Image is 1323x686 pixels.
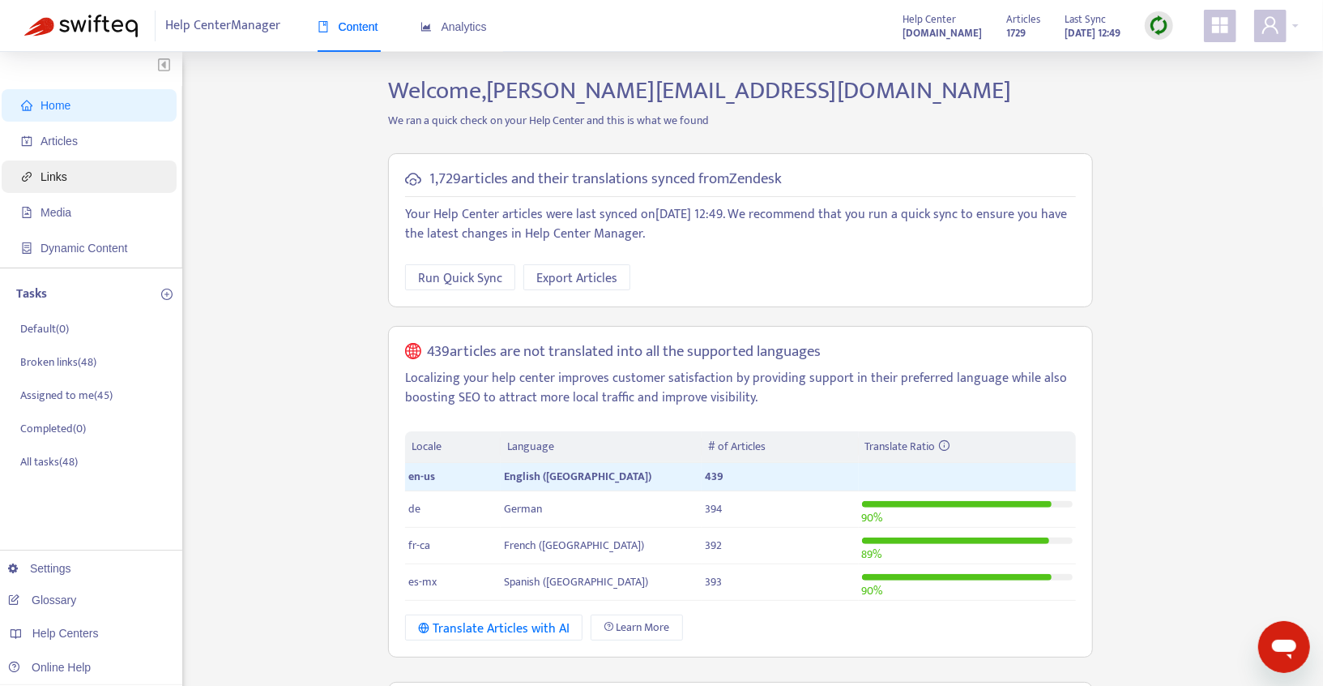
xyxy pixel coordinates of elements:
a: Learn More [591,615,683,641]
span: home [21,100,32,111]
th: # of Articles [702,431,858,463]
span: Articles [41,135,78,148]
span: Help Center Manager [166,11,281,41]
span: Help Centers [32,627,99,640]
img: Swifteq [24,15,138,37]
span: Run Quick Sync [418,268,502,289]
span: appstore [1210,15,1230,35]
span: Dynamic Content [41,242,127,255]
div: Translate Articles with AI [418,619,570,639]
span: 439 [705,467,723,486]
span: area-chart [420,21,432,32]
img: sync.dc5367851b00ba804db3.png [1149,15,1169,36]
strong: [DATE] 12:49 [1065,24,1120,42]
h5: 1,729 articles and their translations synced from Zendesk [429,170,782,189]
span: Last Sync [1065,11,1106,28]
p: Completed ( 0 ) [20,420,86,437]
button: Export Articles [523,264,630,290]
span: fr-ca [408,536,430,555]
p: Tasks [16,285,47,304]
span: English ([GEOGRAPHIC_DATA]) [504,467,651,486]
span: user [1261,15,1280,35]
span: Export Articles [536,268,617,289]
p: All tasks ( 48 ) [20,453,78,470]
span: Analytics [420,20,487,33]
span: 393 [705,572,722,591]
p: Broken links ( 48 ) [20,354,96,371]
span: Home [41,99,70,112]
iframe: Button to launch messaging window [1258,621,1310,673]
a: Glossary [8,594,76,607]
a: [DOMAIN_NAME] [903,24,982,42]
a: Online Help [8,661,91,674]
span: 392 [705,536,722,555]
span: Learn More [617,619,670,637]
span: 90 % [862,508,883,527]
span: container [21,242,32,254]
span: file-image [21,207,32,218]
span: Media [41,206,71,219]
span: Help Center [903,11,956,28]
span: Content [318,20,378,33]
p: Your Help Center articles were last synced on [DATE] 12:49 . We recommend that you run a quick sy... [405,205,1076,244]
span: Links [41,170,67,183]
span: Articles [1006,11,1040,28]
a: Settings [8,562,71,575]
span: German [504,499,542,518]
span: cloud-sync [405,171,421,187]
span: en-us [408,467,435,486]
span: Spanish ([GEOGRAPHIC_DATA]) [504,572,648,591]
span: 394 [705,499,723,518]
p: Default ( 0 ) [20,320,69,337]
span: French ([GEOGRAPHIC_DATA]) [504,536,644,555]
p: Localizing your help center improves customer satisfaction by providing support in their preferre... [405,369,1076,408]
span: account-book [21,135,32,147]
span: global [405,343,421,362]
span: Welcome, [PERSON_NAME][EMAIL_ADDRESS][DOMAIN_NAME] [388,71,1011,111]
span: link [21,171,32,182]
span: es-mx [408,572,437,591]
th: Locale [405,431,501,463]
span: plus-circle [161,289,173,300]
button: Run Quick Sync [405,264,515,290]
h5: 439 articles are not translated into all the supported languages [428,343,822,362]
th: Language [501,431,702,463]
span: 89 % [862,545,882,564]
strong: 1729 [1006,24,1026,42]
p: We ran a quick check on your Help Center and this is what we found [376,112,1105,129]
p: Assigned to me ( 45 ) [20,387,113,404]
button: Translate Articles with AI [405,615,583,641]
div: Translate Ratio [865,438,1069,456]
span: de [408,499,420,518]
span: 90 % [862,581,883,600]
span: book [318,21,329,32]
